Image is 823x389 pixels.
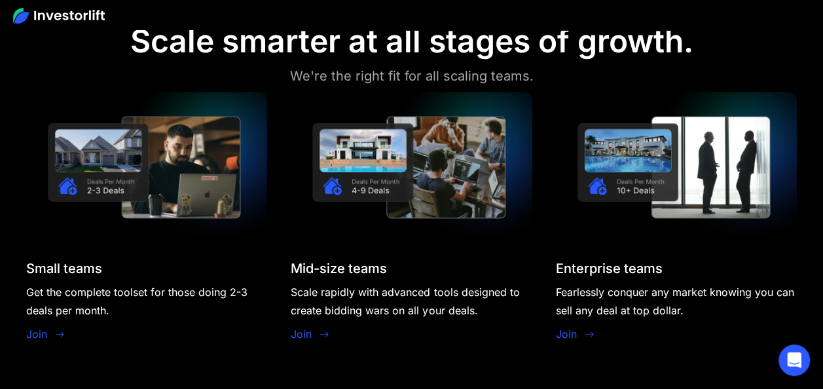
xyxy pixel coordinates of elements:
[556,260,663,276] div: Enterprise teams
[556,325,577,341] a: Join
[291,282,532,319] div: Scale rapidly with advanced tools designed to create bidding wars on all your deals.
[26,325,47,341] a: Join
[556,282,797,319] div: Fearlessly conquer any market knowing you can sell any deal at top dollar.
[291,325,312,341] a: Join
[291,260,387,276] div: Mid-size teams
[26,282,267,319] div: Get the complete toolset for those doing 2-3 deals per month.
[778,344,810,376] div: Open Intercom Messenger
[290,65,534,86] div: We're the right fit for all scaling teams.
[26,260,102,276] div: Small teams
[130,22,693,60] div: Scale smarter at all stages of growth.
